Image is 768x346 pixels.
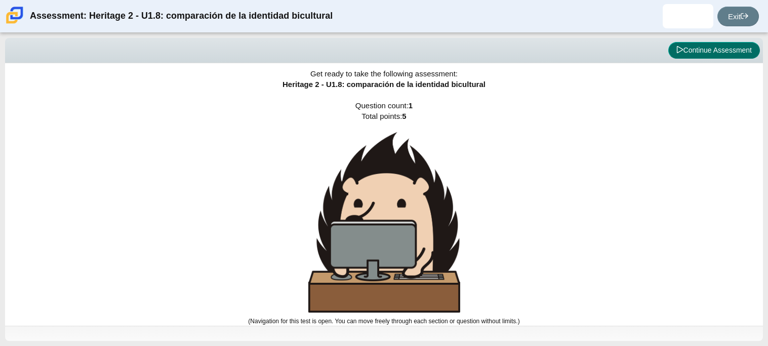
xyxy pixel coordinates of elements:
img: aldo.lechuga.2jzpbt [680,8,696,24]
a: Exit [717,7,759,26]
img: hedgehog-behind-computer-large.png [308,132,460,313]
span: Get ready to take the following assessment: [310,69,458,78]
b: 5 [402,112,406,120]
span: Question count: Total points: [248,101,519,325]
button: Continue Assessment [668,42,760,59]
span: Heritage 2 - U1.8: comparación de la identidad bicultural [282,80,486,89]
b: 1 [409,101,413,110]
div: Assessment: Heritage 2 - U1.8: comparación de la identidad bicultural [30,4,333,28]
a: Carmen School of Science & Technology [4,19,25,27]
img: Carmen School of Science & Technology [4,5,25,26]
small: (Navigation for this test is open. You can move freely through each section or question without l... [248,318,519,325]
